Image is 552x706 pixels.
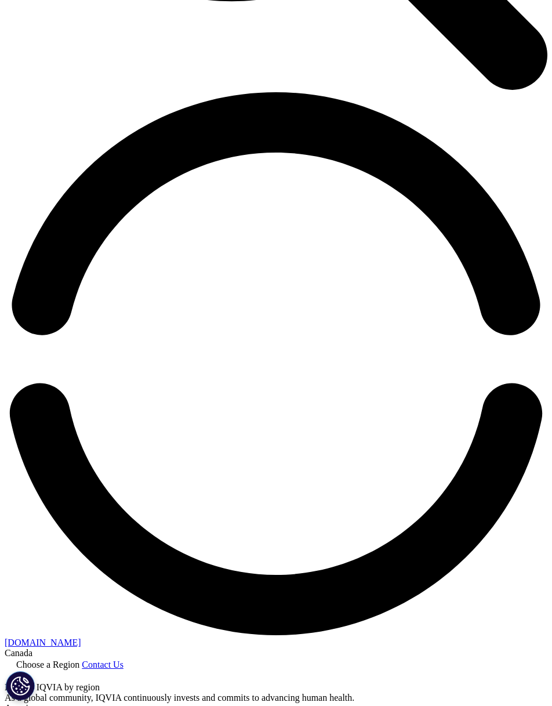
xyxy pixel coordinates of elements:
[5,92,547,635] svg: Loading
[6,671,35,700] button: Cookie Settings
[5,82,547,637] a: Search
[5,682,547,693] div: Explore IQVIA by region
[16,660,79,669] span: Choose a Region
[5,648,547,658] div: Canada
[82,660,124,669] a: Contact Us
[5,693,547,703] div: As a global community, IQVIA continuously invests and commits to advancing human health.
[5,638,81,647] a: [DOMAIN_NAME]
